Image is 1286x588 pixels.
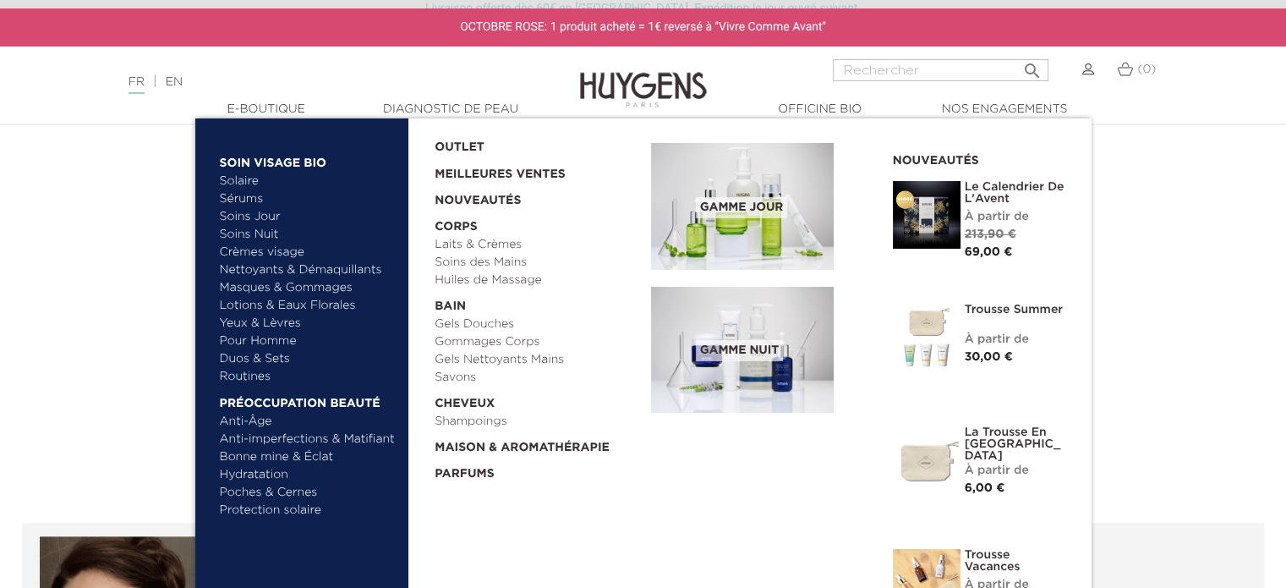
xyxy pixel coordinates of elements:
i:  [1021,56,1042,76]
a: Pour Homme [220,332,397,350]
a: Corps [435,210,639,236]
a: Bonne mine & Éclat [220,448,397,466]
a: Préoccupation beauté [220,386,397,413]
img: Huygens [580,45,707,110]
span: Gamme nuit [696,340,783,361]
div: À partir de [965,462,1066,480]
a: Trousse Vacances [965,549,1066,573]
img: Trousse Summer [893,304,960,371]
div: À partir de [965,331,1066,349]
a: Maison & Aromathérapie [435,431,639,457]
a: FR [129,76,145,94]
a: Parfums [435,457,639,483]
a: Routines [220,368,397,386]
h2: Nouveautés [893,148,1066,168]
div: À partir de [965,208,1066,226]
a: Duos & Sets [220,350,397,368]
a: Soins Jour [220,208,397,226]
a: Yeux & Lèvres [220,315,397,332]
a: Gamme jour [651,143,867,270]
a: Le Calendrier de L'Avent [965,181,1066,205]
a: Anti-Âge [220,413,397,431]
a: Soins Nuit [220,226,381,244]
a: Shampoings [435,413,639,431]
a: Poches & Cernes [220,484,397,502]
a: Hydratation [220,466,397,484]
span: Gamme jour [696,197,787,218]
span: 213,90 € [965,228,1016,240]
a: Lotions & Eaux Florales [220,297,397,315]
img: routine_jour_banner.jpg [651,143,834,270]
img: routine_nuit_banner.jpg [651,287,834,414]
a: OUTLET [435,130,624,157]
a: Trousse Summer [965,304,1066,316]
a: Gamme nuit [651,287,867,414]
img: La Trousse en Coton [893,426,960,494]
a: Soin Visage Bio [220,146,397,173]
span: 69,00 € [965,246,1013,258]
a: Officine Bio [736,101,905,118]
span: (0) [1137,63,1156,75]
a: Gommages Corps [435,333,639,351]
a: La Trousse en [GEOGRAPHIC_DATA] [965,426,1066,462]
a: Huiles de Massage [435,272,639,289]
a: Gels Nettoyants Mains [435,351,639,369]
a: Sérums [220,190,397,208]
a: Solaire [220,173,397,190]
a: Protection solaire [220,502,397,519]
a: Nettoyants & Démaquillants [220,261,397,279]
a: Bain [435,289,639,316]
div: | [120,72,523,92]
a: Masques & Gommages [220,279,397,297]
a: Nos engagements [920,101,1089,118]
a: Crèmes visage [220,244,397,261]
a: Cheveux [435,387,639,413]
a: Savons [435,369,639,387]
a: EN [166,76,183,88]
span: 30,00 € [965,351,1013,363]
a: Anti-imperfections & Matifiant [220,431,397,448]
button:  [1016,54,1047,77]
a: Gels Douches [435,316,639,333]
a: Meilleures Ventes [435,157,624,184]
span: 6,00 € [965,482,1005,494]
a: Nouveautés [435,184,639,210]
img: Le Calendrier de L'Avent [893,181,960,249]
a: Soins des Mains [435,254,639,272]
a: Laits & Crèmes [435,236,639,254]
input: Rechercher [833,59,1048,81]
a: E-Boutique [182,101,351,118]
a: Diagnostic de peau [366,101,535,118]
